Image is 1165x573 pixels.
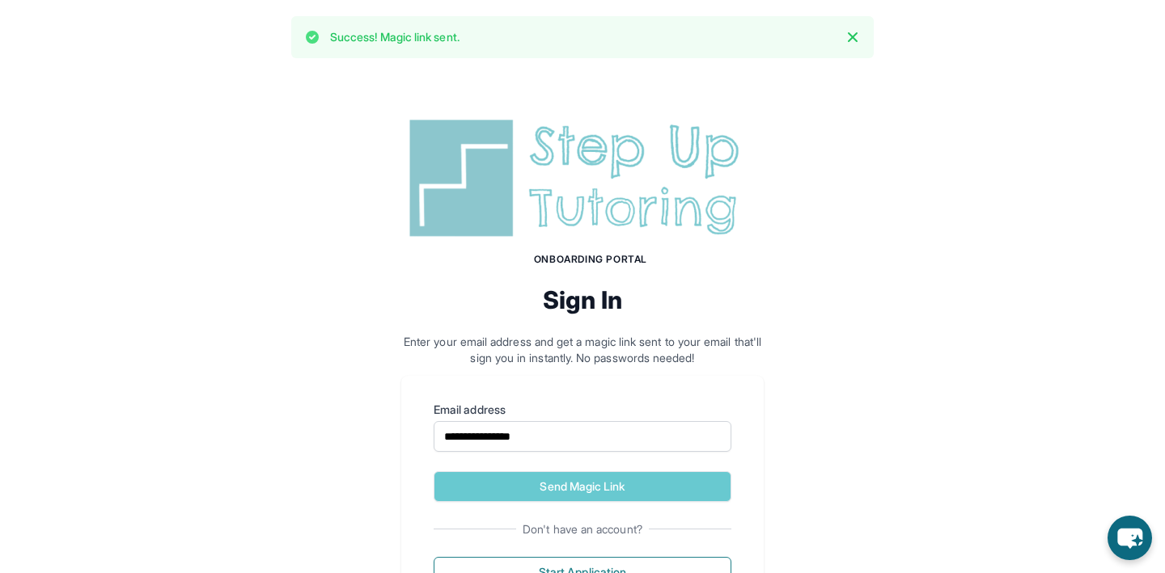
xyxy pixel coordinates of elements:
button: chat-button [1108,516,1152,560]
span: Don't have an account? [516,521,649,537]
p: Enter your email address and get a magic link sent to your email that'll sign you in instantly. N... [401,334,764,366]
label: Email address [434,402,731,418]
p: Success! Magic link sent. [330,29,460,45]
button: Send Magic Link [434,471,731,502]
h1: Onboarding Portal [417,253,764,266]
img: Step Up Tutoring horizontal logo [401,113,764,243]
h2: Sign In [401,285,764,314]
